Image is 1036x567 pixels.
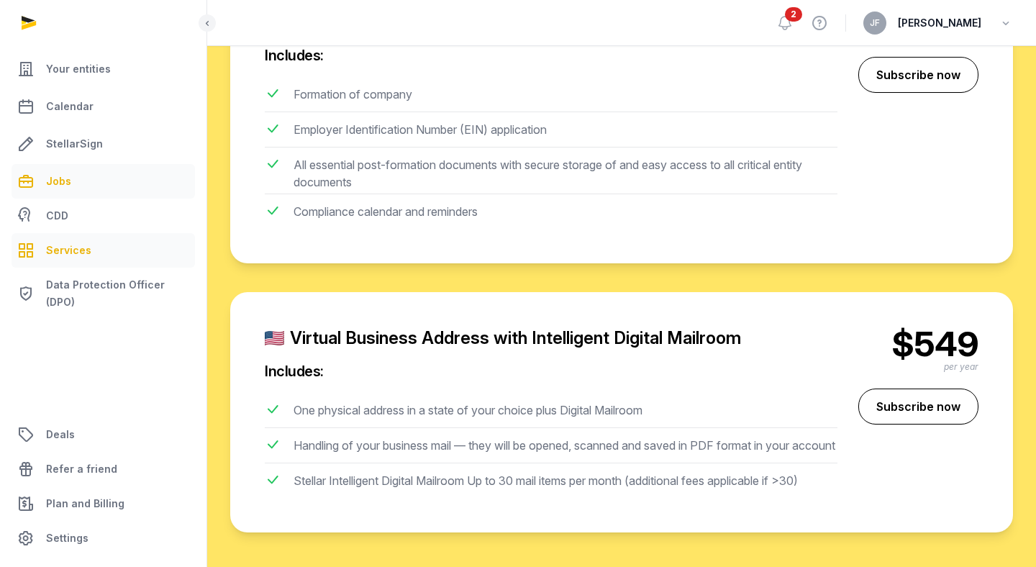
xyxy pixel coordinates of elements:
div: Stellar Intelligent Digital Mailroom Up to 30 mail items per month (additional fees applicable if... [294,472,798,495]
span: [PERSON_NAME] [898,14,981,32]
span: StellarSign [46,135,103,153]
div: Handling of your business mail — they will be opened, scanned and saved in PDF format in your acc... [294,437,835,460]
div: Compliance calendar and reminders [294,203,478,226]
span: Data Protection Officer (DPO) [46,276,189,311]
div: One physical address in a state of your choice plus Digital Mailroom [294,402,642,425]
a: Subscribe now [858,389,978,425]
iframe: Chat Widget [777,400,1036,567]
span: CDD [46,207,68,224]
span: Settings [46,530,88,547]
span: 2 [785,7,802,22]
span: Jobs [46,173,71,190]
a: Refer a friend [12,452,195,486]
button: JF [863,12,886,35]
span: JF [870,19,880,27]
a: Subscribe now [858,57,978,93]
div: All essential post-formation documents with secure storage of and easy access to all critical ent... [294,156,837,191]
a: Settings [12,521,195,555]
span: Deals [46,426,75,443]
a: Plan and Billing [12,486,195,521]
p: $549 [849,327,978,361]
div: per year [849,361,978,373]
a: StellarSign [12,127,195,161]
span: Refer a friend [46,461,117,478]
div: Virtual Business Address with Intelligent Digital Mailroom [265,327,837,350]
div: Employer Identification Number (EIN) application [294,121,547,144]
span: Calendar [46,98,94,115]
a: Calendar [12,89,195,124]
span: Services [46,242,91,259]
a: Deals [12,417,195,452]
a: Data Protection Officer (DPO) [12,271,195,317]
span: Plan and Billing [46,495,124,512]
span: Your entities [46,60,111,78]
a: Services [12,233,195,268]
a: Your entities [12,52,195,86]
a: CDD [12,201,195,230]
div: Formation of company [294,86,412,109]
p: Includes: [265,45,837,65]
a: Jobs [12,164,195,199]
p: Includes: [265,361,837,381]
